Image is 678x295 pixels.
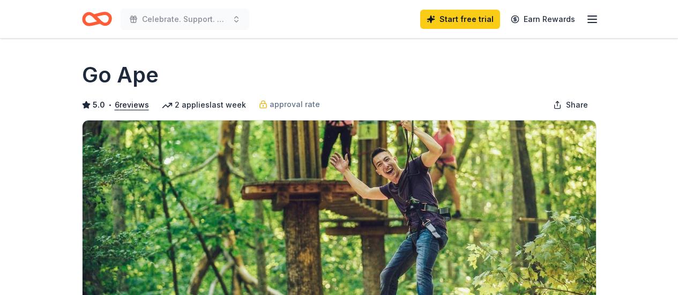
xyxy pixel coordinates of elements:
[82,6,112,32] a: Home
[259,98,320,111] a: approval rate
[121,9,249,30] button: Celebrate. Support. Benefit. – A C.S.B. Give-to-Win Event
[115,99,149,111] button: 6reviews
[162,99,246,111] div: 2 applies last week
[108,101,111,109] span: •
[566,99,588,111] span: Share
[545,94,597,116] button: Share
[82,60,159,90] h1: Go Ape
[504,10,582,29] a: Earn Rewards
[142,13,228,26] span: Celebrate. Support. Benefit. – A C.S.B. Give-to-Win Event
[420,10,500,29] a: Start free trial
[270,98,320,111] span: approval rate
[93,99,105,111] span: 5.0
